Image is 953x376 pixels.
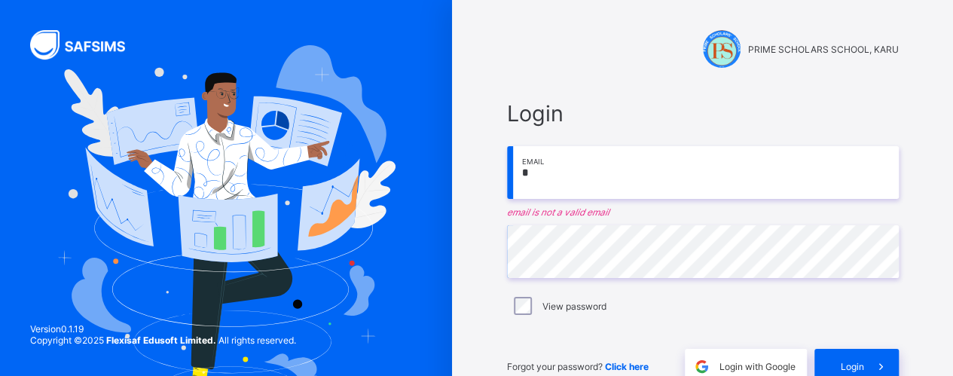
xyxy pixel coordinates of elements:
[106,335,216,346] strong: Flexisaf Edusoft Limited.
[30,30,143,60] img: SAFSIMS Logo
[542,301,606,312] label: View password
[30,323,296,335] span: Version 0.1.19
[748,44,899,55] span: PRIME SCHOLARS SCHOOL, KARU
[507,100,899,127] span: Login
[507,361,649,372] span: Forgot your password?
[507,206,899,218] em: email is not a valid email
[605,361,649,372] a: Click here
[719,361,796,372] span: Login with Google
[841,361,864,372] span: Login
[693,358,710,375] img: google.396cfc9801f0270233282035f929180a.svg
[30,335,296,346] span: Copyright © 2025 All rights reserved.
